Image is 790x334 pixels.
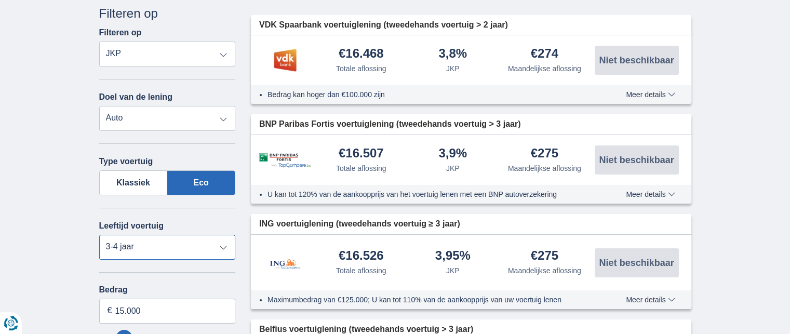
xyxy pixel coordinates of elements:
img: product.pl.alt VDK bank [259,47,311,73]
div: Filteren op [99,5,236,22]
li: U kan tot 120% van de aankoopprijs van het voertuig lenen met een BNP autoverzekering [267,189,588,199]
span: Meer details [626,296,675,303]
div: 3,9% [438,147,467,161]
div: €275 [531,249,558,263]
img: product.pl.alt ING [259,245,311,280]
button: Meer details [618,190,682,198]
span: Niet beschikbaar [599,56,674,65]
div: €16.468 [339,47,384,61]
label: Bedrag [99,285,236,295]
button: Niet beschikbaar [595,145,679,175]
label: Klassiek [99,170,168,195]
div: JKP [446,265,460,276]
div: JKP [446,63,460,74]
span: Meer details [626,191,675,198]
label: Filteren op [99,28,142,37]
span: Niet beschikbaar [599,258,674,268]
button: Niet beschikbaar [595,248,679,277]
span: Niet beschikbaar [599,155,674,165]
li: Bedrag kan hoger dan €100.000 zijn [267,89,588,100]
button: Meer details [618,296,682,304]
label: Doel van de lening [99,92,172,102]
div: JKP [446,163,460,173]
label: Type voertuig [99,157,153,166]
div: 3,8% [438,47,467,61]
div: Maandelijkse aflossing [508,265,581,276]
button: Niet beschikbaar [595,46,679,75]
label: Leeftijd voertuig [99,221,164,231]
div: 3,95% [435,249,471,263]
div: Totale aflossing [336,163,386,173]
button: Meer details [618,90,682,99]
div: €275 [531,147,558,161]
span: VDK Spaarbank voertuiglening (tweedehands voertuig > 2 jaar) [259,19,508,31]
span: BNP Paribas Fortis voertuiglening (tweedehands voertuig > 3 jaar) [259,118,520,130]
div: Totale aflossing [336,63,386,74]
li: Maximumbedrag van €125.000; U kan tot 110% van de aankoopprijs van uw voertuig lenen [267,295,588,305]
label: Eco [167,170,235,195]
div: €16.507 [339,147,384,161]
span: Meer details [626,91,675,98]
div: Maandelijkse aflossing [508,163,581,173]
div: €16.526 [339,249,384,263]
div: Maandelijkse aflossing [508,63,581,74]
span: € [108,305,112,317]
img: product.pl.alt BNP Paribas Fortis [259,153,311,168]
span: ING voertuiglening (tweedehands voertuig ≥ 3 jaar) [259,218,460,230]
div: €274 [531,47,558,61]
div: Totale aflossing [336,265,386,276]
